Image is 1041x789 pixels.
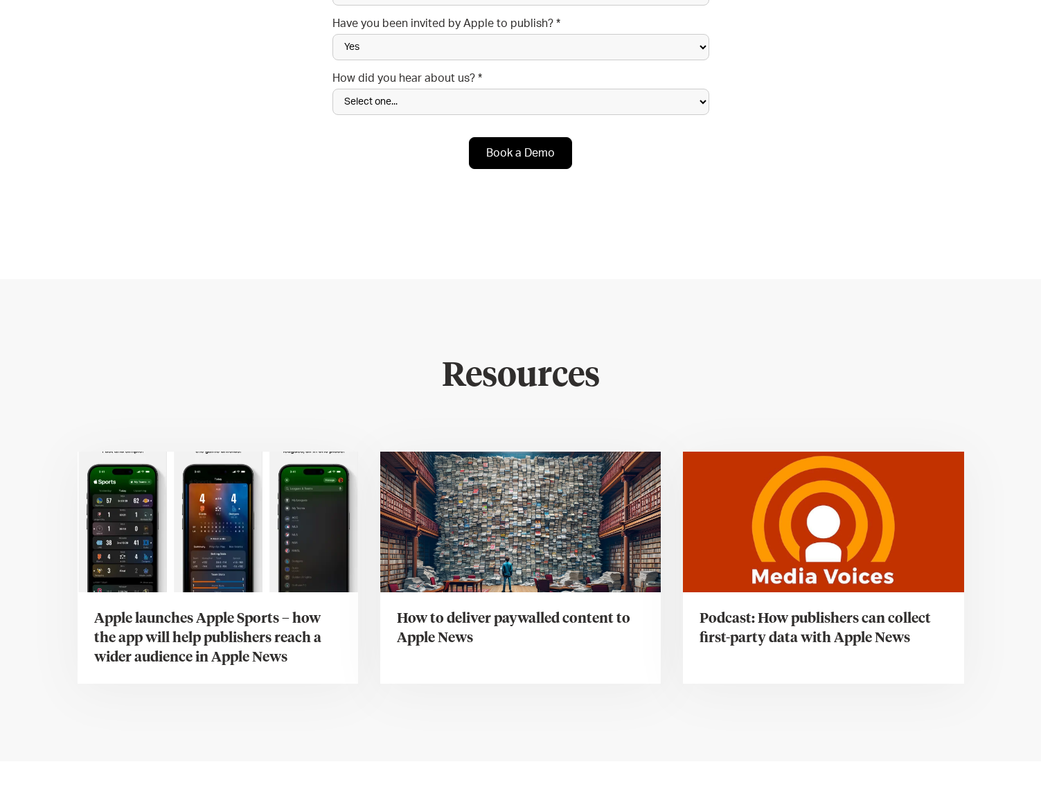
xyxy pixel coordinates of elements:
[469,137,572,169] input: Book a Demo
[255,357,787,397] h2: Resources
[332,17,709,30] label: Have you been invited by Apple to publish? *
[332,71,709,85] label: How did you hear about us? *
[397,609,644,648] h3: How to deliver paywalled content to Apple News
[94,609,341,667] h3: Apple launches Apple Sports – how the app will help publishers reach a wider audience in Apple News
[700,609,947,648] h3: Podcast: How publishers can collect first-party data with Apple News
[380,452,661,684] a: How to deliver paywalled content to Apple News
[683,452,963,684] a: Podcast: How publishers can collect first-party data with Apple News
[78,452,358,684] a: Apple launches Apple Sports – how the app will help publishers reach a wider audience in Apple News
